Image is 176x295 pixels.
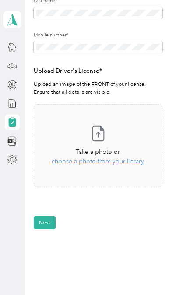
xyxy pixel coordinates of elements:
[34,216,56,229] button: Next
[34,105,162,187] span: Take a photo orchoose a photo from your library
[52,158,144,165] span: choose a photo from your library
[76,148,120,156] span: Take a photo or
[34,32,162,39] label: Mobile number*
[34,81,162,96] p: Upload an image of the FRONT of your license. Ensure that all details are visible.
[127,246,176,295] iframe: Everlance-gr Chat Button Frame
[34,66,162,75] h3: Upload Driver's License*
